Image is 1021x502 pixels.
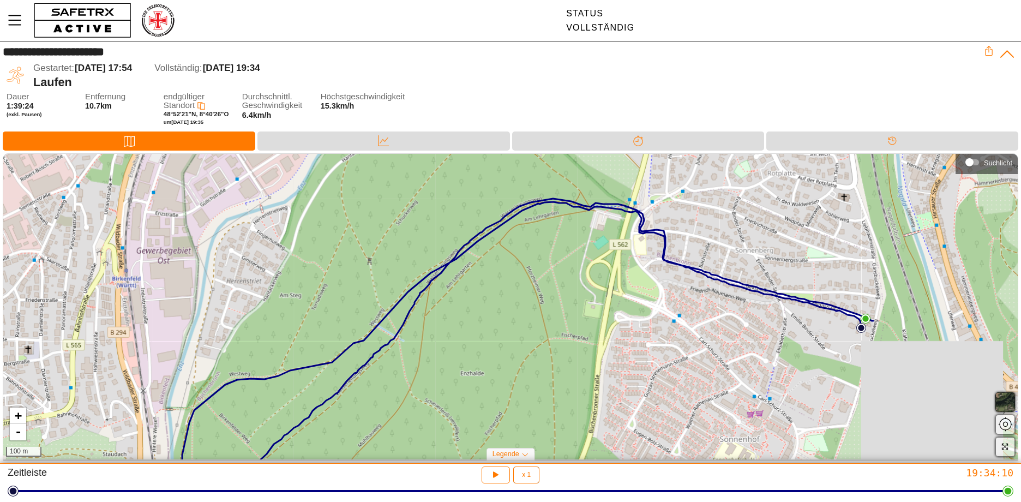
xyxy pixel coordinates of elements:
[10,408,26,424] a: Zoom in
[164,92,205,110] span: endgültiger Standort
[984,159,1012,167] div: Suchlicht
[33,75,984,89] div: Laufen
[8,467,340,483] div: Zeitleiste
[154,63,202,73] span: Vollständig:
[766,132,1018,151] div: Timeline
[75,63,132,73] span: [DATE] 17:54
[33,63,74,73] span: Gestartet:
[512,132,764,151] div: Trennung
[85,101,112,110] span: 10.7km
[566,9,634,19] div: Status
[140,3,175,38] img: RescueLogo.png
[522,471,531,478] span: x 1
[566,23,634,33] div: Vollständig
[257,132,509,151] div: Daten
[961,154,1012,171] div: Suchlicht
[3,132,255,151] div: Karte
[164,111,229,117] span: 48°52'21"N, 8°40'26"O
[856,323,866,333] img: PathStart.svg
[513,467,539,483] button: x 1
[321,101,355,110] span: 15.3km/h
[3,63,28,88] img: RUNNING.svg
[681,467,1013,479] div: 19:34:10
[242,111,272,119] span: 6.4km/h
[493,450,519,458] span: Legende
[6,447,41,457] div: 100 m
[85,92,155,101] span: Entfernung
[7,111,76,118] span: (exkl. Pausen)
[7,101,34,110] span: 1:39:24
[242,92,312,110] span: Durchschnittl. Geschwindigkeit
[861,314,870,324] img: PathEnd.svg
[10,424,26,440] a: Zoom out
[7,92,76,101] span: Dauer
[164,119,203,125] span: um [DATE] 19:35
[321,92,391,101] span: Höchstgeschwindigkeit
[203,63,260,73] span: [DATE] 19:34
